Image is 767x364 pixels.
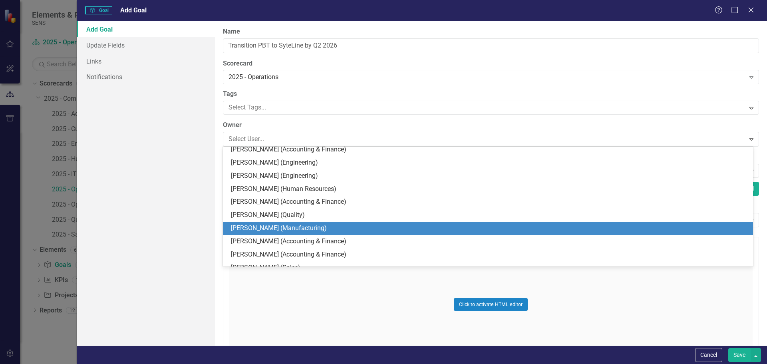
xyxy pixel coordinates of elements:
label: Tags [223,90,759,99]
div: [PERSON_NAME] (Sales) [231,263,748,273]
div: 2025 - Operations [229,73,745,82]
label: Owner [223,121,759,130]
label: Name [223,27,759,36]
div: [PERSON_NAME] (Engineering) [231,158,748,167]
div: [PERSON_NAME] (Accounting & Finance) [231,145,748,154]
a: Notifications [77,69,215,85]
div: [PERSON_NAME] (Human Resources) [231,185,748,194]
button: Cancel [695,348,722,362]
div: [PERSON_NAME] (Quality) [231,211,748,220]
div: [PERSON_NAME] (Manufacturing) [231,224,748,233]
a: Update Fields [77,37,215,53]
span: Goal [85,6,112,14]
label: Scorecard [223,59,759,68]
div: [PERSON_NAME] (Engineering) [231,171,748,181]
button: Click to activate HTML editor [454,298,528,311]
a: Links [77,53,215,69]
span: Add Goal [120,6,147,14]
div: [PERSON_NAME] (Accounting & Finance) [231,237,748,246]
div: [PERSON_NAME] (Accounting & Finance) [231,197,748,207]
input: Goal Name [223,38,759,53]
button: Save [728,348,751,362]
div: [PERSON_NAME] (Accounting & Finance) [231,250,748,259]
a: Add Goal [77,21,215,37]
